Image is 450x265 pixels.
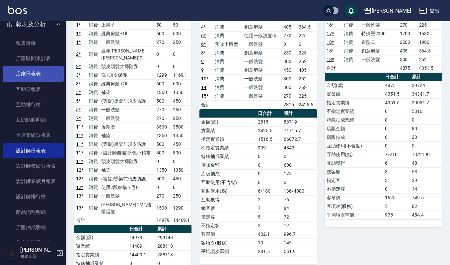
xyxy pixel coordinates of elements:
td: 71715.7 [282,126,317,135]
td: 一般洗髮 [100,192,155,200]
th: 累計 [410,73,442,81]
td: 特殊抽成業績 [325,116,384,124]
td: 29031.7 [410,98,442,107]
td: 1350 [155,88,171,97]
td: 一般洗髮 [243,83,282,92]
td: 14 [410,185,442,193]
td: 996.7 [282,230,317,238]
td: 14409.1 [128,242,156,250]
td: 互助獲得 [325,159,384,167]
a: 互助點數明細 [3,112,64,128]
td: 店販抽成 [199,169,256,178]
a: 設計師業績分析表 [3,158,64,174]
td: 一般洗髮 [100,105,155,114]
table: a dense table [199,109,317,256]
td: 80 [410,124,442,133]
td: 7 [256,204,282,213]
td: (雲提)燙染前頭皮防護 [100,97,155,105]
a: 全店業績分析表 [3,128,64,143]
td: 14979 [128,233,156,242]
td: 136/4080 [282,187,317,195]
td: 上捲子 [100,21,155,29]
td: 4843 [282,143,317,152]
td: 1350 [155,166,171,174]
td: 實業績 [325,90,384,98]
td: 互助使用(點) [325,150,384,159]
td: 484.4 [410,211,442,219]
td: 消費 [87,71,100,79]
td: 0 [410,141,442,150]
td: 消費 [87,105,100,114]
td: 10 [256,238,282,247]
td: 實業績 [199,126,256,135]
td: 288118 [156,242,192,250]
td: 客單價 [325,193,384,202]
h5: [PERSON_NAME] [20,247,54,253]
td: 頭皮頭髮大掃除券 [100,157,155,166]
td: 補染 [100,166,155,174]
td: 不指定客 [325,185,384,193]
td: 270 [282,92,297,100]
td: 3500 [171,123,192,131]
td: 39724 [410,81,442,90]
td: 消費 [87,131,100,140]
td: 消費 [213,48,243,57]
td: 0 [171,46,192,62]
td: 270 [398,21,417,29]
td: 3 [383,167,410,176]
th: 日合計 [128,225,156,233]
td: 252 [297,74,317,83]
td: 金額(虛) [199,118,256,126]
td: 12 [282,221,317,230]
td: 消費 [87,183,100,192]
div: [PERSON_NAME] [372,7,411,15]
td: 405 [297,66,317,74]
td: 店販金額 [325,124,384,133]
td: 82 [410,202,442,211]
td: 5 [383,202,410,211]
td: 0 [383,141,410,150]
button: 登出 [416,5,442,17]
td: 1530 [417,29,442,38]
td: 270 [155,38,171,46]
td: 0 [282,178,317,187]
table: a dense table [199,6,317,109]
td: 4351.5 [417,64,442,72]
td: 225 [297,92,317,100]
td: 造型染 [360,38,398,46]
td: 14409.1 [128,250,156,259]
td: 使用一般洗髮卡 [243,31,282,40]
a: 報表目錄 [3,36,64,51]
td: 消費 [87,62,100,71]
td: 消費 [87,97,100,105]
td: 561.9 [282,247,317,256]
td: 300 [282,83,297,92]
td: 402.1 [256,230,282,238]
a: 設計師業績月報表 [3,174,64,189]
a: 收支分類明細表 [3,235,64,250]
td: 消費 [87,46,100,62]
td: 金額(虛) [325,81,384,90]
td: 225 [297,48,317,57]
td: 20 [410,133,442,141]
td: 450 [282,66,297,74]
td: 實業績 [74,242,128,250]
td: 5 [256,213,282,221]
td: 500 [155,174,171,183]
a: 店家日報表 [3,66,64,81]
td: 特殊燙2000 [360,29,398,38]
td: 270 [155,192,171,200]
td: 創意剪髮 [243,23,282,31]
td: 0 [171,183,192,192]
td: 800 [171,148,192,157]
td: 600 [155,29,171,38]
td: 頭皮頭髮大掃除券 [100,62,155,71]
td: 3500 [155,123,171,131]
a: 9 [201,59,204,64]
td: 一般洗髮 [100,38,155,46]
td: 溫朔燙 [100,123,155,131]
td: 2 [256,195,282,204]
td: 消費 [87,174,100,183]
td: 66872.7 [282,135,317,143]
a: 店家區間累計表 [3,51,64,66]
